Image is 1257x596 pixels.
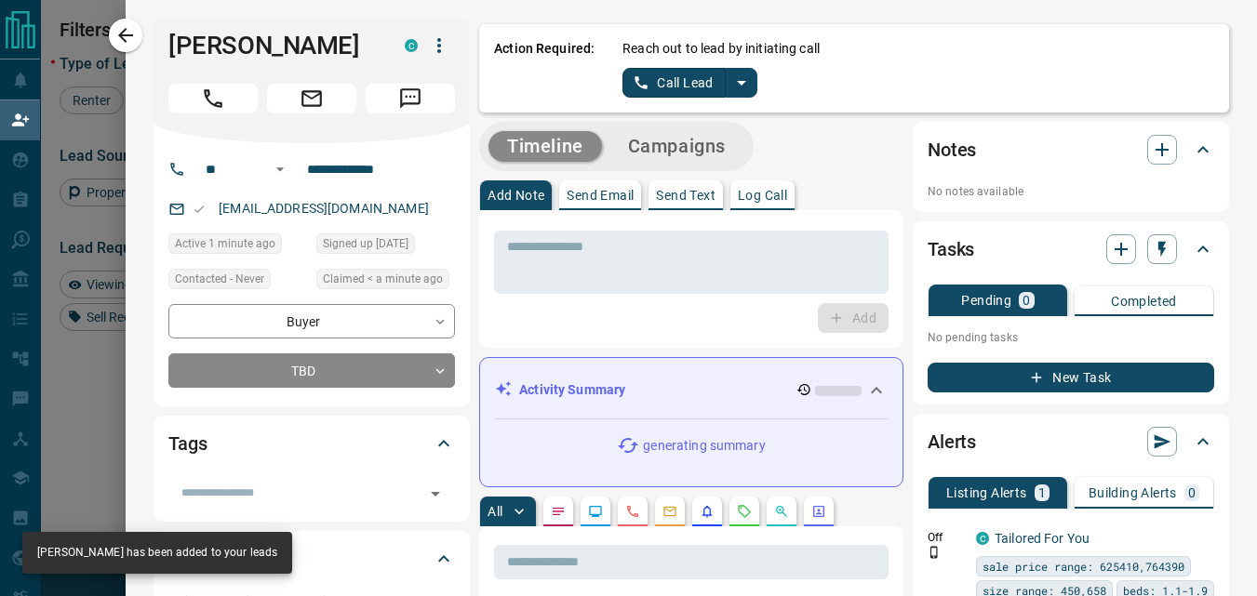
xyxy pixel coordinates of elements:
[422,481,448,507] button: Open
[622,68,726,98] button: Call Lead
[609,131,744,162] button: Campaigns
[622,39,820,59] p: Reach out to lead by initiating call
[1111,295,1177,308] p: Completed
[928,546,941,559] svg: Push Notification Only
[622,68,757,98] div: split button
[961,294,1011,307] p: Pending
[1188,486,1196,499] p: 0
[37,537,277,568] div: [PERSON_NAME] has been added to your leads
[168,233,307,259] div: Tue Sep 16 2025
[588,504,603,519] svg: Lead Browsing Activity
[625,504,640,519] svg: Calls
[1038,486,1046,499] p: 1
[323,270,443,288] span: Claimed < a minute ago
[316,269,455,295] div: Tue Sep 16 2025
[1089,486,1177,499] p: Building Alerts
[643,436,765,456] p: generating summary
[567,189,634,202] p: Send Email
[269,158,291,180] button: Open
[488,505,502,518] p: All
[519,380,625,400] p: Activity Summary
[168,84,258,113] span: Call
[656,189,715,202] p: Send Text
[983,557,1184,576] span: sale price range: 625410,764390
[316,233,455,259] div: Thu Nov 19 2020
[928,324,1214,351] p: No pending tasks
[551,504,566,519] svg: Notes
[175,234,275,253] span: Active 1 minute ago
[946,486,1027,499] p: Listing Alerts
[928,363,1214,392] button: New Task
[928,227,1214,272] div: Tasks
[405,39,418,52] div: condos.ca
[488,131,602,162] button: Timeline
[168,31,377,60] h1: [PERSON_NAME]
[219,201,429,216] a: [EMAIL_ADDRESS][DOMAIN_NAME]
[995,531,1090,546] a: Tailored For You
[811,504,826,519] svg: Agent Actions
[774,504,789,519] svg: Opportunities
[928,135,976,165] h2: Notes
[495,373,888,407] div: Activity Summary
[928,183,1214,200] p: No notes available
[700,504,715,519] svg: Listing Alerts
[323,234,408,253] span: Signed up [DATE]
[1023,294,1030,307] p: 0
[738,189,787,202] p: Log Call
[267,84,356,113] span: Email
[976,532,989,545] div: condos.ca
[175,270,264,288] span: Contacted - Never
[494,39,595,98] p: Action Required:
[168,429,207,458] h2: Tags
[928,127,1214,172] div: Notes
[168,421,455,466] div: Tags
[928,529,965,546] p: Off
[928,427,976,457] h2: Alerts
[193,203,206,216] svg: Email Valid
[928,419,1214,464] div: Alerts
[488,189,544,202] p: Add Note
[662,504,677,519] svg: Emails
[737,504,752,519] svg: Requests
[168,536,455,581] div: Criteria
[366,84,455,113] span: Message
[168,304,455,338] div: Buyer
[928,234,974,264] h2: Tasks
[168,353,455,388] div: TBD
